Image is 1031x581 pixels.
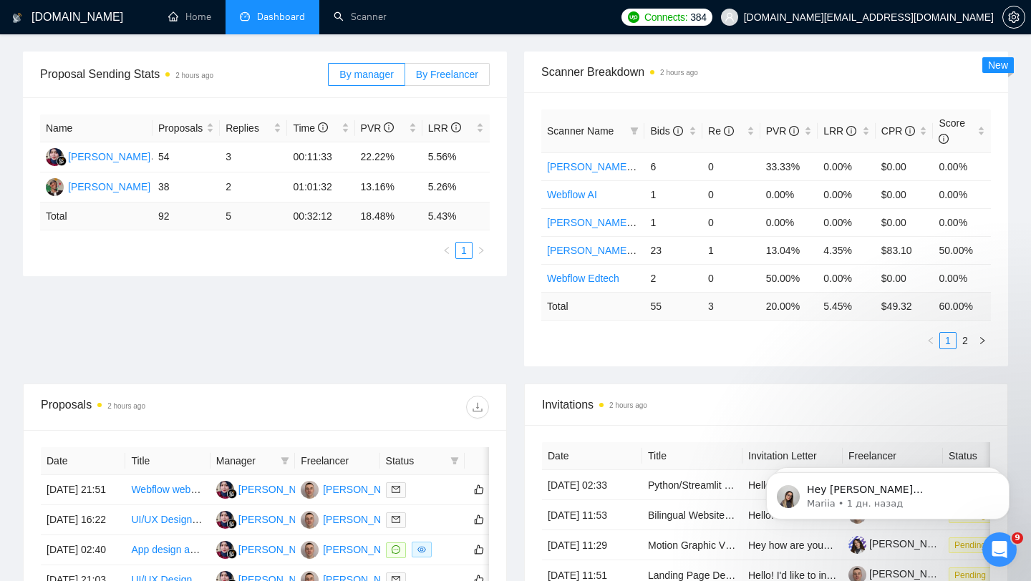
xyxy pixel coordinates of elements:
td: 54 [153,142,220,172]
div: [PERSON_NAME] [323,542,405,557]
span: filter [627,120,642,142]
td: 0.00% [760,180,818,208]
th: Freelancer [295,447,379,475]
a: IZ[PERSON_NAME] [301,513,405,524]
time: 2 hours ago [175,72,213,79]
span: like [474,544,484,555]
div: [PERSON_NAME] [238,482,321,497]
td: 33.33% [760,152,818,180]
td: [DATE] 11:29 [542,530,642,560]
span: user [725,12,735,22]
td: 3 [702,292,760,320]
td: 60.00 % [933,292,991,320]
a: Landing Page Designer for [DOMAIN_NAME] [648,570,850,581]
span: filter [630,127,639,135]
span: dashboard [240,11,250,21]
span: 9 [1012,532,1023,544]
span: setting [1003,11,1025,23]
span: filter [281,456,289,465]
button: like [470,481,488,498]
td: UI/UX Designer for iOS Productivity Application [125,505,210,535]
td: 50.00% [933,236,991,264]
td: 1 [702,236,760,264]
li: 2 [957,332,974,349]
li: Next Page [974,332,991,349]
td: 0 [702,152,760,180]
button: left [922,332,939,349]
a: Motion Graphic VSL Designer/Web Dev [648,539,824,551]
li: 1 [455,242,473,259]
span: left [442,246,451,255]
th: Date [542,442,642,470]
td: 5.56% [422,142,490,172]
span: Bids [650,125,682,137]
td: App design and launch [125,535,210,565]
a: 1 [940,333,956,348]
span: filter [447,450,462,472]
div: Proposals [41,396,265,419]
button: right [974,332,991,349]
span: Dashboard [257,11,305,23]
td: 0.00% [818,152,876,180]
span: Replies [226,120,271,136]
time: 2 hours ago [660,69,698,77]
td: [DATE] 02:40 [41,535,125,565]
td: 5 [220,202,287,230]
td: 0.00% [933,264,991,292]
img: gigradar-bm.png [57,156,67,166]
a: App design and launch [131,544,233,555]
td: 4.35% [818,236,876,264]
time: 2 hours ago [107,402,145,410]
td: 00:32:12 [287,202,354,230]
span: By manager [339,69,393,80]
span: Status [386,453,445,469]
a: [PERSON_NAME] [848,538,952,550]
span: PVR [361,122,395,134]
li: Previous Page [438,242,455,259]
span: info-circle [451,122,461,132]
a: Pending [949,539,997,550]
td: 5.43 % [422,202,490,230]
a: Bilingual Website Development for Maritime Shipping Company [648,509,929,521]
div: [PERSON_NAME] [323,482,405,497]
a: UI/UX Designer for iOS Productivity Application [131,514,341,525]
td: 13.16% [355,172,422,202]
td: 5.26% [422,172,490,202]
td: 13.04% [760,236,818,264]
span: By Freelancer [416,69,478,80]
img: RH [216,541,234,559]
img: IZ [301,541,319,559]
a: 2 [957,333,973,348]
td: 6 [644,152,702,180]
img: c1TvrDEnT2cRyVJWuaGrBp4vblnH3gAhIHj-0WWF6XgB1-1I-LIFv2h85ylRMVt1qP [848,536,866,554]
span: right [978,336,987,345]
span: Scanner Breakdown [541,63,991,81]
span: CPR [881,125,915,137]
span: 384 [690,9,706,25]
td: [DATE] 02:33 [542,470,642,500]
td: 0.00% [818,180,876,208]
span: LRR [823,125,856,137]
a: Webflow Edtech [547,273,619,284]
button: like [470,511,488,528]
span: Proposals [158,120,203,136]
td: 0.00% [933,152,991,180]
img: logo [12,6,22,29]
td: 2 [644,264,702,292]
span: right [477,246,485,255]
td: 0.00% [933,180,991,208]
img: RH [216,481,234,499]
td: 38 [153,172,220,202]
a: RH[PERSON_NAME] [216,483,321,494]
td: 23 [644,236,702,264]
span: info-circle [673,126,683,136]
iframe: Intercom live chat [982,532,1017,567]
p: Message from Mariia, sent 1 дн. назад [62,55,247,68]
span: eye [417,545,426,554]
td: 5.45 % [818,292,876,320]
th: Title [125,447,210,475]
span: like [474,514,484,525]
td: 0.00% [933,208,991,236]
